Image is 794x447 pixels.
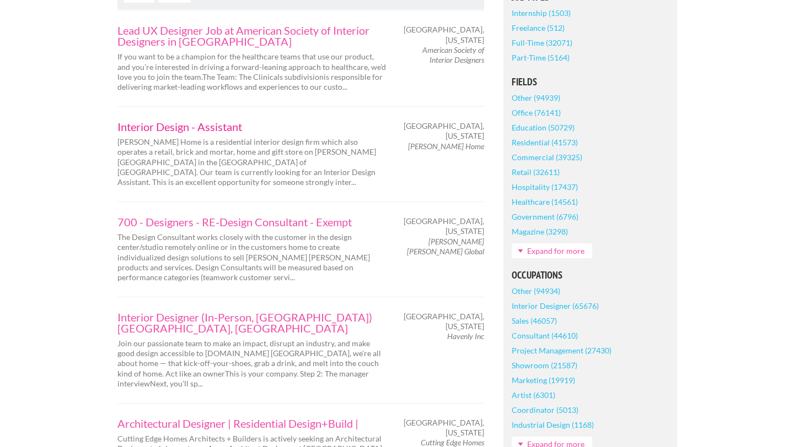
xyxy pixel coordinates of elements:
[512,270,669,280] h5: Occupations
[512,105,561,120] a: Office (76141)
[512,373,575,388] a: Marketing (19919)
[512,328,578,343] a: Consultant (44610)
[447,331,484,341] em: Havenly Inc
[512,194,578,209] a: Healthcare (14561)
[512,150,582,165] a: Commercial (39325)
[512,313,557,328] a: Sales (46057)
[512,343,611,358] a: Project Management (27430)
[404,25,484,45] span: [GEOGRAPHIC_DATA], [US_STATE]
[512,243,592,258] a: Expand for more
[404,418,484,438] span: [GEOGRAPHIC_DATA], [US_STATE]
[404,312,484,331] span: [GEOGRAPHIC_DATA], [US_STATE]
[404,216,484,236] span: [GEOGRAPHIC_DATA], [US_STATE]
[512,6,571,20] a: Internship (1503)
[512,35,572,50] a: Full-Time (32071)
[512,90,560,105] a: Other (94939)
[512,135,578,150] a: Residential (41573)
[512,77,669,87] h5: Fields
[512,402,578,417] a: Coordinator (5013)
[117,25,388,47] a: Lead UX Designer Job at American Society of Interior Designers in [GEOGRAPHIC_DATA]
[117,312,388,334] a: Interior Designer (In-Person, [GEOGRAPHIC_DATA]) [GEOGRAPHIC_DATA], [GEOGRAPHIC_DATA]
[407,237,484,256] em: [PERSON_NAME] [PERSON_NAME] Global
[512,224,568,239] a: Magazine (3298)
[117,339,388,389] p: Join our passionate team to make an impact, disrupt an industry, and make good design accessible ...
[512,388,555,402] a: Artist (6301)
[512,209,578,224] a: Government (6796)
[117,418,388,429] a: Architectural Designer | Residential Design+Build |
[404,121,484,141] span: [GEOGRAPHIC_DATA], [US_STATE]
[117,137,388,187] p: [PERSON_NAME] Home is a residential interior design firm which also operates a retail, brick and ...
[408,141,484,151] em: [PERSON_NAME] Home
[512,120,575,135] a: Education (50729)
[422,45,484,64] em: American Society of Interior Designers
[117,121,388,132] a: Interior Design - Assistant
[512,179,578,194] a: Hospitality (17437)
[512,358,577,373] a: Showroom (21587)
[117,216,388,227] a: 700 - Designers - RE-Design Consultant - Exempt
[117,52,388,92] p: If you want to be a champion for the healthcare teams that use our product, and you’re interested...
[512,165,560,179] a: Retail (32611)
[512,298,599,313] a: Interior Designer (65676)
[512,284,560,298] a: Other (94934)
[117,232,388,282] p: The Design Consultant works closely with the customer in the design center/studio remotely online...
[512,20,565,35] a: Freelance (512)
[512,50,570,65] a: Part-Time (5164)
[512,417,594,432] a: Industrial Design (1168)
